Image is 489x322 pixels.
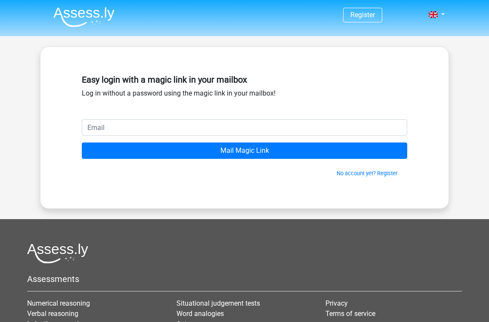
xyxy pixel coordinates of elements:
[27,299,90,307] a: Numerical reasoning
[176,299,260,307] a: Situational judgement tests
[337,170,397,176] a: No account yet? Register
[82,119,407,136] input: Email
[325,299,348,307] a: Privacy
[82,142,407,159] input: Mail Magic Link
[27,310,78,318] a: Verbal reasoning
[176,310,224,318] a: Word analogies
[82,71,407,119] div: Log in without a password using the magic link in your mailbox!
[53,7,115,27] img: Assessly
[82,74,407,85] h5: Easy login with a magic link in your mailbox
[325,310,375,318] a: Terms of service
[27,274,462,284] h5: Assessments
[27,243,88,263] img: Assessly logo
[350,11,375,19] a: Register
